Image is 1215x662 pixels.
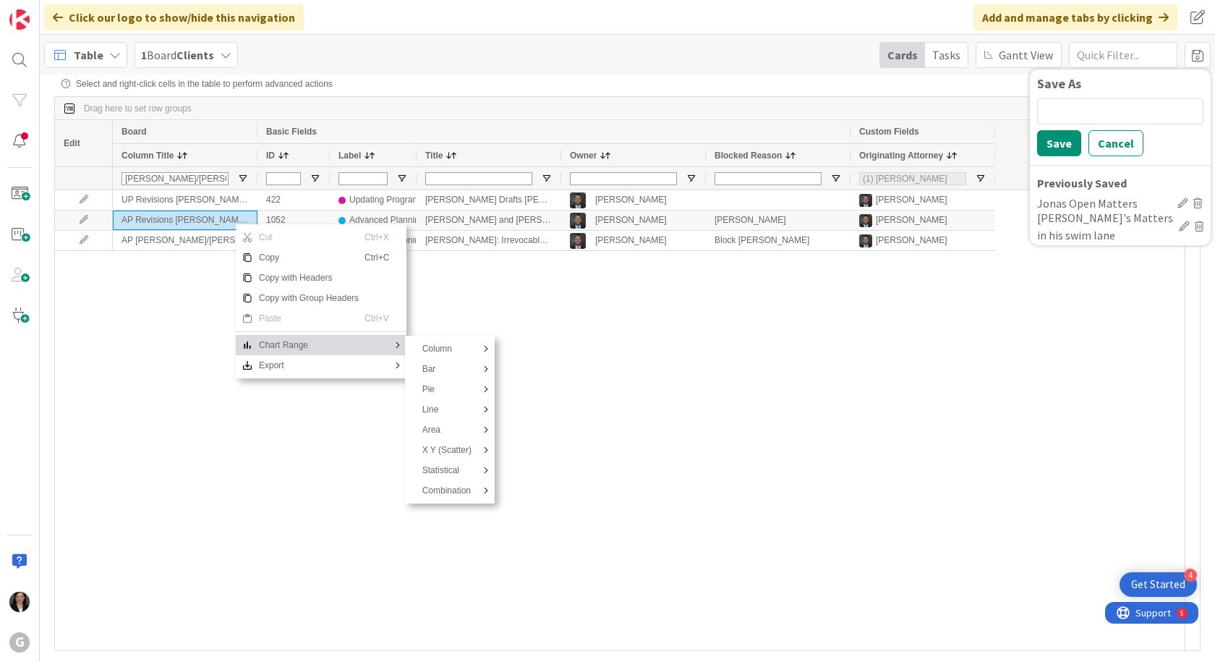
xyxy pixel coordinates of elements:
[1037,77,1203,91] div: Save As
[257,190,330,210] div: 422
[121,172,229,185] input: Column Title Filter Input
[417,379,477,399] span: Pie
[349,211,424,229] div: Advanced Planning
[570,213,586,229] img: JW
[9,632,30,653] div: G
[61,79,1193,89] div: Select and right-click cells in the table to perform advanced actions
[1088,130,1143,156] button: Cancel
[1037,209,1173,244] div: [PERSON_NAME]'s Matters in his swim lane
[364,308,392,328] span: Ctrl+V
[396,173,408,184] button: Open Filter Menu
[266,127,317,137] span: Basic Fields
[253,335,364,355] span: Chart Range
[64,138,80,148] span: Edit
[541,173,553,184] button: Open Filter Menu
[876,191,947,209] div: [PERSON_NAME]
[859,150,943,161] span: Originating Attorney
[876,211,947,229] div: [PERSON_NAME]
[253,227,364,247] span: Cut
[338,150,361,161] span: Label
[9,9,30,30] img: Visit kanbanzone.com
[425,172,532,185] input: Title Filter Input
[176,48,214,62] b: Clients
[1037,130,1081,156] button: Save
[975,173,986,184] button: Open Filter Menu
[973,4,1177,30] div: Add and manage tabs by clicking
[84,103,192,114] div: Row Groups
[417,339,477,359] span: Column
[253,308,364,328] span: Paste
[859,234,872,247] img: JW
[237,173,249,184] button: Open Filter Menu
[925,43,968,67] div: Tasks
[84,103,192,114] span: Drag here to set row groups
[364,227,392,247] span: Ctrl+X
[236,224,406,378] div: Context Menu
[417,420,477,440] span: Area
[74,46,103,64] span: Table
[253,268,364,288] span: Copy with Headers
[141,48,147,62] b: 1
[417,460,477,480] span: Statistical
[266,150,275,161] span: ID
[338,172,388,185] input: Label Filter Input
[706,211,850,230] div: [PERSON_NAME]
[44,4,304,30] div: Click our logo to show/hide this navigation
[75,6,79,17] div: 5
[1037,174,1203,192] div: Previously Saved
[121,150,174,161] span: Column Title
[1037,195,1172,212] div: Jonas Open Matters
[706,231,850,250] div: Block [PERSON_NAME]
[405,336,495,504] div: SubMenu
[715,150,782,161] span: Blocked Reason
[349,191,424,209] div: Updating Programs
[570,233,586,249] img: JW
[595,211,667,229] div: [PERSON_NAME]
[30,2,66,20] span: Support
[999,46,1053,64] span: Gantt View
[859,194,872,207] img: JW
[570,172,677,185] input: Owner Filter Input
[417,440,477,460] span: X Y (Scatter)
[686,173,697,184] button: Open Filter Menu
[830,173,842,184] button: Open Filter Menu
[859,127,919,137] span: Custom Fields
[310,173,321,184] button: Open Filter Menu
[1069,42,1177,68] input: Quick Filter...
[253,355,364,375] span: Export
[141,46,214,64] span: Board
[880,43,925,67] div: Cards
[715,172,822,185] input: Blocked Reason Filter Input
[595,232,667,250] div: [PERSON_NAME]
[1184,569,1197,582] div: 4
[113,211,257,230] div: AP Revisions [PERSON_NAME]/[PERSON_NAME]
[417,359,477,379] span: Bar
[417,211,561,230] div: [PERSON_NAME] and [PERSON_NAME]: SLAT Drafts [PERSON_NAME] - Signing [DATE]
[425,150,443,161] span: Title
[417,190,561,210] div: [PERSON_NAME] Drafts [PERSON_NAME] to [PERSON_NAME], Set up Review Meeting for [DATE]
[417,231,561,250] div: [PERSON_NAME]: Irrevocable Trust for Granddaughter: Drafts [PERSON_NAME]
[253,247,364,268] span: Copy
[876,232,947,250] div: [PERSON_NAME]
[570,192,586,208] img: JW
[417,480,477,501] span: Combination
[113,231,257,250] div: AP [PERSON_NAME]/[PERSON_NAME]
[417,399,477,420] span: Line
[266,172,301,185] input: ID Filter Input
[113,190,257,210] div: UP Revisions [PERSON_NAME]/[PERSON_NAME]
[1120,572,1197,597] div: Open Get Started checklist, remaining modules: 4
[257,211,330,230] div: 1052
[121,127,147,137] span: Board
[595,191,667,209] div: [PERSON_NAME]
[364,247,392,268] span: Ctrl+C
[1131,577,1185,592] div: Get Started
[9,592,30,612] img: AM
[570,150,597,161] span: Owner
[253,288,364,308] span: Copy with Group Headers
[859,214,872,227] img: JW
